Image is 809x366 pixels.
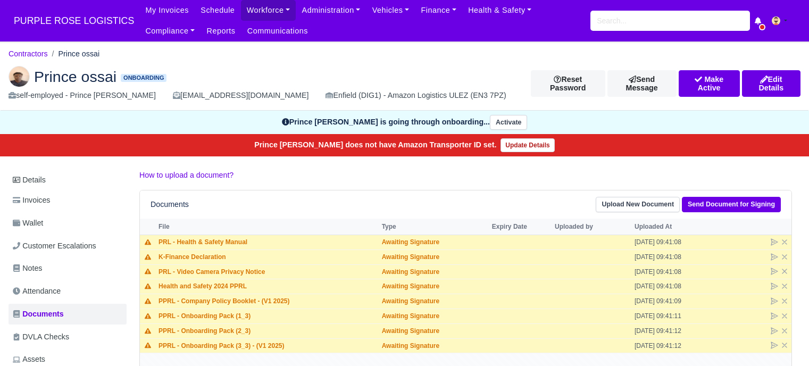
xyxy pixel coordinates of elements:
a: Update Details [501,138,554,152]
td: [DATE] 09:41:08 [632,249,712,264]
th: Uploaded At [632,219,712,235]
a: Send Message [607,70,677,97]
span: Wallet [13,217,43,229]
button: Reset Password [531,70,605,97]
td: K-Finance Declaration [156,249,379,264]
td: [DATE] 09:41:09 [632,294,712,309]
div: Enfield (DIG1) - Amazon Logistics ULEZ (EN3 7PZ) [326,89,506,102]
a: Edit Details [742,70,800,97]
a: Invoices [9,190,127,211]
span: Invoices [13,194,50,206]
a: Compliance [139,21,201,41]
a: Details [9,170,127,190]
a: Reports [201,21,241,41]
div: [EMAIL_ADDRESS][DOMAIN_NAME] [173,89,308,102]
th: Type [379,219,489,235]
td: PRL - Video Camera Privacy Notice [156,264,379,279]
button: Activate [490,115,527,130]
span: Notes [13,262,42,274]
td: PPRL - Onboarding Pack (1_3) [156,309,379,323]
button: Make Active [679,70,740,97]
input: Search... [590,11,750,31]
td: [DATE] 09:41:08 [632,264,712,279]
td: [DATE] 09:41:12 [632,338,712,353]
th: File [156,219,379,235]
td: Awaiting Signature [379,309,489,323]
span: DVLA Checks [13,331,69,343]
span: Attendance [13,285,61,297]
div: Prince ossai [1,57,808,111]
li: Prince ossai [48,48,100,60]
td: PRL - Health & Safety Manual [156,235,379,249]
td: Health and Safety 2024 PPRL [156,279,379,294]
td: Awaiting Signature [379,235,489,249]
span: Documents [13,308,64,320]
a: Documents [9,304,127,325]
td: Awaiting Signature [379,294,489,309]
a: Upload New Document [596,197,680,212]
td: [DATE] 09:41:11 [632,309,712,323]
a: Wallet [9,213,127,234]
div: self-employed - Prince [PERSON_NAME] [9,89,156,102]
h6: Documents [151,200,189,209]
td: [DATE] 09:41:12 [632,323,712,338]
td: Awaiting Signature [379,264,489,279]
a: DVLA Checks [9,327,127,347]
td: Awaiting Signature [379,279,489,294]
td: PPRL - Onboarding Pack (2_3) [156,323,379,338]
span: Onboarding [121,74,166,82]
span: PURPLE ROSE LOGISTICS [9,10,139,31]
a: Attendance [9,281,127,302]
a: Notes [9,258,127,279]
a: Send Document for Signing [682,197,781,212]
td: [DATE] 09:41:08 [632,279,712,294]
th: Uploaded by [552,219,632,235]
td: [DATE] 09:41:08 [632,235,712,249]
td: Awaiting Signature [379,249,489,264]
span: Prince ossai [34,69,116,84]
span: Customer Escalations [13,240,96,252]
td: Awaiting Signature [379,338,489,353]
a: Communications [241,21,314,41]
td: PPRL - Company Policy Booklet - (V1 2025) [156,294,379,309]
a: Contractors [9,49,48,58]
a: How to upload a document? [139,171,233,179]
td: Awaiting Signature [379,323,489,338]
th: Expiry Date [489,219,552,235]
a: PURPLE ROSE LOGISTICS [9,11,139,31]
span: Assets [13,353,45,365]
a: Customer Escalations [9,236,127,256]
td: PPRL - Onboarding Pack (3_3) - (V1 2025) [156,338,379,353]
